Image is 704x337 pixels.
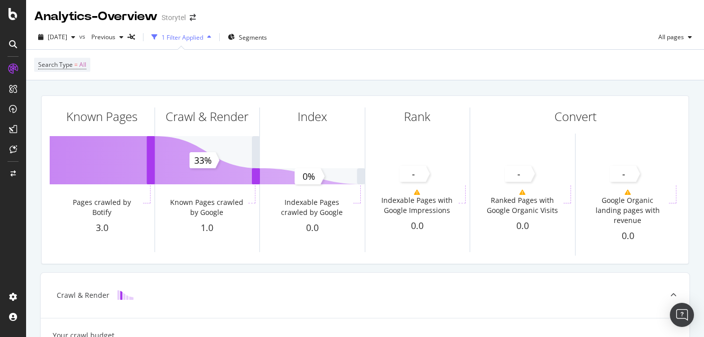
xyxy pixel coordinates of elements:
div: Known Pages [66,108,137,125]
div: 0.0 [365,219,470,233]
div: Known Pages crawled by Google [168,197,246,217]
div: Storytel [162,13,186,23]
div: Open Intercom Messenger [670,303,694,327]
span: Search Type [38,60,73,69]
div: Indexable Pages crawled by Google [272,197,351,217]
button: 1 Filter Applied [148,29,215,45]
span: 2025 Sep. 10th [48,33,67,41]
div: 1.0 [155,221,260,235]
div: Rank [404,108,431,125]
div: arrow-right-arrow-left [190,14,196,21]
button: All pages [654,29,696,45]
button: Previous [87,29,127,45]
div: Analytics - Overview [34,8,158,25]
button: [DATE] [34,29,79,45]
div: Pages crawled by Botify [62,197,141,217]
span: Segments [239,33,267,42]
span: vs [79,32,87,41]
div: 3.0 [50,221,155,235]
span: All [79,58,86,72]
div: Index [298,108,327,125]
span: Previous [87,33,115,41]
div: 1 Filter Applied [162,33,203,42]
span: = [74,60,78,69]
img: block-icon [117,290,133,300]
div: 0.0 [260,221,365,235]
button: Segments [224,29,271,45]
div: Indexable Pages with Google Impressions [378,195,457,215]
span: All pages [654,33,684,41]
div: Crawl & Render [166,108,248,125]
div: Crawl & Render [57,290,109,300]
